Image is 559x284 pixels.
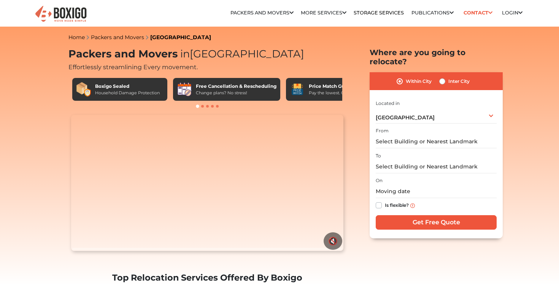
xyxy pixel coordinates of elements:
[376,127,389,134] label: From
[502,10,522,16] a: Login
[91,34,144,41] a: Packers and Movers
[34,5,87,24] img: Boxigo
[385,201,409,209] label: Is flexible?
[290,82,305,97] img: Price Match Guarantee
[68,34,85,41] a: Home
[68,63,198,71] span: Effortlessly streamlining Every movement.
[410,203,415,208] img: info
[196,90,276,96] div: Change plans? No stress!
[376,135,497,148] input: Select Building or Nearest Landmark
[301,10,346,16] a: More services
[309,83,367,90] div: Price Match Guarantee
[76,82,91,97] img: Boxigo Sealed
[177,82,192,97] img: Free Cancellation & Rescheduling
[448,77,470,86] label: Inter City
[376,152,381,159] label: To
[68,273,346,283] h2: Top Relocation Services Offered By Boxigo
[376,114,435,121] span: [GEOGRAPHIC_DATA]
[196,83,276,90] div: Free Cancellation & Rescheduling
[71,115,343,251] video: Your browser does not support the video tag.
[309,90,367,96] div: Pay the lowest. Guaranteed!
[150,34,211,41] a: [GEOGRAPHIC_DATA]
[68,48,346,60] h1: Packers and Movers
[376,185,497,198] input: Moving date
[180,48,190,60] span: in
[376,177,383,184] label: On
[376,160,497,173] input: Select Building or Nearest Landmark
[370,48,503,66] h2: Where are you going to relocate?
[230,10,294,16] a: Packers and Movers
[461,7,495,19] a: Contact
[354,10,404,16] a: Storage Services
[95,83,160,90] div: Boxigo Sealed
[406,77,432,86] label: Within City
[376,215,497,230] input: Get Free Quote
[376,100,400,107] label: Located in
[324,232,342,250] button: 🔇
[411,10,454,16] a: Publications
[178,48,304,60] span: [GEOGRAPHIC_DATA]
[95,90,160,96] div: Household Damage Protection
